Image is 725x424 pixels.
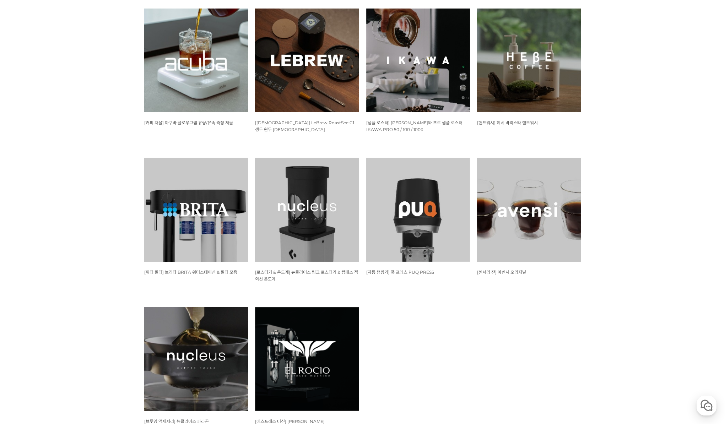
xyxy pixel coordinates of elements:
a: [워터 필터] 브리타 BRITA 워터스테이션 & 필터 모음 [144,269,237,275]
img: IKAWA PRO 50, IKAWA PRO 100, IKAWA PRO 100X [366,9,470,113]
a: [커피 저울] 아쿠바 글로우그램 유량/유속 측정 저울 [144,120,233,125]
img: 르브루 LeBrew [255,9,359,113]
a: [에스프레소 머신] [PERSON_NAME] [255,418,325,424]
img: 뉴클리어스 파라곤 [144,307,248,411]
span: 설정 [110,236,118,241]
img: 엘로치오 마누스S [255,307,359,411]
img: 아쿠바 글로우그램 유량/유속 측정 저울 [144,9,248,113]
a: [핸드워시] 헤베 바리스타 핸드워시 [477,120,538,125]
img: 헤베 바리스타 핸드워시 [477,9,581,113]
a: [[DEMOGRAPHIC_DATA]] LeBrew RoastSee C1 생두 원두 [DEMOGRAPHIC_DATA] [255,120,354,132]
a: [센서리 잔] 아벤시 오리지널 [477,269,526,275]
span: [에스프레소 머신] [PERSON_NAME] [255,419,325,424]
a: 설정 [92,225,136,243]
img: 푹 프레스 PUQ PRESS [366,158,470,262]
a: [샘플 로스터] [PERSON_NAME]와 프로 샘플 로스터 IKAWA PRO 50 / 100 / 100X [366,120,462,132]
a: [자동 탬핑기] 푹 프레스 PUQ PRESS [366,269,434,275]
span: 대화 [65,236,74,242]
a: [브루잉 액세서리] 뉴클리어스 파라곤 [144,418,209,424]
span: 홈 [22,236,27,241]
img: 뉴클리어스 링크 로스터기 &amp; 컴패스 적외선 온도계 [255,158,359,262]
a: 대화 [47,225,92,243]
a: [로스터기 & 온도계] 뉴클리어스 링크 로스터기 & 컴패스 적외선 온도계 [255,269,358,282]
img: 브리타 BRITA 워터스테이션 &amp; 필터 모음 [144,158,248,262]
a: 홈 [2,225,47,243]
span: [브루잉 액세서리] 뉴클리어스 파라곤 [144,419,209,424]
img: 아벤시 잔 3종 세트 [477,158,581,262]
